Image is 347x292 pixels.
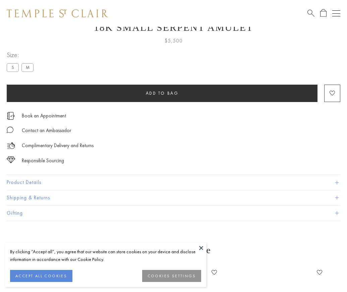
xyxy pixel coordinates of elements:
[7,157,15,163] img: icon_sourcing.svg
[7,206,340,221] button: Gifting
[7,50,36,61] span: Size:
[307,9,314,17] a: Search
[10,270,72,282] button: ACCEPT ALL COOKIES
[22,141,94,150] p: Complimentary Delivery and Returns
[7,63,19,72] label: S
[7,22,340,33] h1: 18K Small Serpent Amulet
[7,190,340,205] button: Shipping & Returns
[7,9,108,17] img: Temple St. Clair
[320,9,327,17] a: Open Shopping Bag
[146,90,179,96] span: Add to bag
[22,126,71,135] div: Contact an Ambassador
[22,112,66,119] a: Book an Appointment
[165,36,183,45] span: $5,500
[332,9,340,17] button: Open navigation
[7,141,15,150] img: icon_delivery.svg
[10,248,201,263] div: By clicking “Accept all”, you agree that our website can store cookies on your device and disclos...
[7,126,13,133] img: MessageIcon-01_2.svg
[7,85,317,102] button: Add to bag
[21,63,34,72] label: M
[142,270,201,282] button: COOKIES SETTINGS
[22,157,64,165] div: Responsible Sourcing
[7,112,15,120] img: icon_appointment.svg
[7,175,340,190] button: Product Details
